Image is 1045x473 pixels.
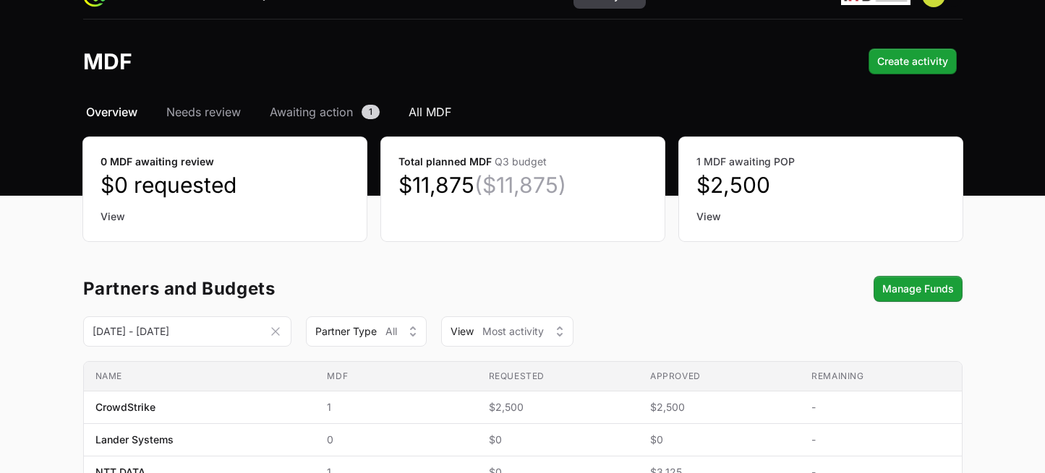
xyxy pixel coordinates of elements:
span: ($11,875) [474,172,566,198]
div: Secondary actions [874,276,963,302]
a: View [696,209,945,224]
span: Lander Systems [95,433,174,447]
button: Partner TypeAll [306,316,427,347]
a: Overview [83,103,140,121]
span: $2,500 [489,400,627,415]
div: View Type filter [441,316,573,347]
th: Approved [639,362,800,391]
dt: 1 MDF awaiting POP [696,155,945,169]
span: All MDF [409,103,451,121]
h1: MDF [83,48,132,74]
th: Requested [477,362,639,391]
span: Q3 budget [495,155,547,168]
span: $2,500 [650,400,788,415]
input: DD MMM YYYY - DD MMM YYYY [83,316,291,347]
th: Remaining [800,362,961,391]
span: Partner Type [315,324,377,339]
span: Most activity [482,324,544,339]
span: 1 [327,400,465,415]
dd: $2,500 [696,172,945,198]
span: $0 [489,433,627,447]
a: Awaiting action1 [267,103,383,121]
span: View [451,324,474,339]
nav: MDF navigation [83,103,963,121]
button: Create activity [869,48,957,74]
div: Date range picker [83,322,291,341]
dd: $0 requested [101,172,349,198]
a: View [101,209,349,224]
section: MDF overview filters [83,316,963,347]
dt: Total planned MDF [398,155,647,169]
span: All [385,324,397,339]
span: Needs review [166,103,241,121]
span: Awaiting action [270,103,353,121]
span: CrowdStrike [95,400,155,415]
span: 0 [327,433,465,447]
dt: 0 MDF awaiting review [101,155,349,169]
dd: $11,875 [398,172,647,198]
h3: Partners and Budgets [83,280,276,298]
span: Create activity [877,53,948,70]
button: ViewMost activity [441,316,573,347]
span: - [811,433,950,447]
span: $0 [650,433,788,447]
span: Manage Funds [882,280,954,298]
span: - [811,400,950,415]
button: Manage Funds [874,276,963,302]
div: Primary actions [869,48,957,74]
th: Name [84,362,316,391]
a: Needs review [163,103,244,121]
th: MDF [315,362,477,391]
span: 1 [362,105,380,119]
div: Partner Type filter [306,316,427,347]
a: All MDF [406,103,454,121]
span: Overview [86,103,137,121]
